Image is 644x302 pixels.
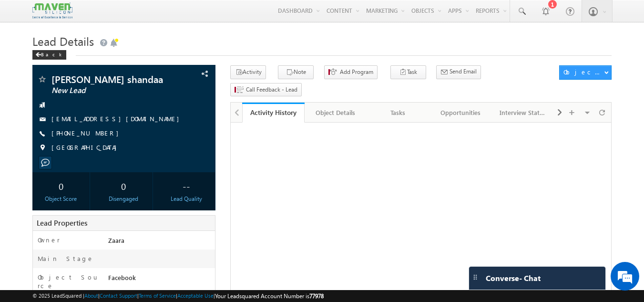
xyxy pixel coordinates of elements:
label: Main Stage [38,254,94,263]
a: About [84,292,98,299]
span: © 2025 LeadSquared | | | | | [32,292,324,301]
span: Lead Properties [37,218,87,228]
div: 0 [35,177,88,195]
span: [GEOGRAPHIC_DATA] [51,143,122,153]
img: Custom Logo [32,2,72,19]
span: New Lead [51,86,164,95]
span: Lead Details [32,33,94,49]
a: Terms of Service [139,292,176,299]
div: Interview Status [500,107,546,118]
div: -- [160,177,213,195]
button: Object Actions [559,65,612,80]
a: Opportunities [429,103,492,123]
span: Zaara [108,236,124,244]
div: Back [32,50,66,60]
div: 0 [97,177,150,195]
span: Call Feedback - Lead [246,85,297,94]
button: Note [278,65,314,79]
div: Opportunities [437,107,483,118]
div: Object Actions [563,68,604,76]
a: Back [32,50,71,58]
div: Facebook [106,273,215,286]
a: [EMAIL_ADDRESS][DOMAIN_NAME] [51,115,184,123]
div: Object Score [35,195,88,203]
span: Send Email [450,67,477,76]
a: Activity History [242,103,305,123]
div: Disengaged [97,195,150,203]
div: Lead Quality [160,195,213,203]
a: Object Details [305,103,367,123]
a: Acceptable Use [177,292,214,299]
a: Contact Support [100,292,137,299]
span: [PERSON_NAME] shandaa [51,74,164,84]
a: Tasks [367,103,429,123]
button: Task [390,65,426,79]
span: [PHONE_NUMBER] [51,129,123,138]
span: 77978 [309,292,324,300]
span: Add Program [340,68,373,76]
div: Tasks [375,107,421,118]
button: Activity [230,65,266,79]
label: Object Source [38,273,99,290]
label: Owner [38,236,60,244]
button: Call Feedback - Lead [230,83,302,97]
span: Your Leadsquared Account Number is [215,292,324,300]
a: Interview Status [492,103,554,123]
div: Object Details [312,107,358,118]
button: Add Program [324,65,378,79]
div: Activity History [249,108,297,117]
span: Converse - Chat [486,274,541,282]
button: Send Email [436,65,481,79]
img: carter-drag [471,273,479,281]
